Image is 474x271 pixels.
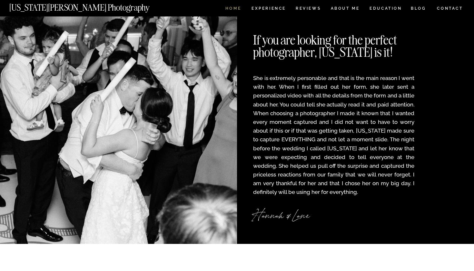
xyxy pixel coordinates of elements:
[253,74,414,184] p: She is extremely personable and that is the main reason I went with her. When I first filled out ...
[296,6,320,12] a: REVIEWS
[252,6,285,12] a: Experience
[224,6,242,12] a: HOME
[9,3,171,9] a: [US_STATE][PERSON_NAME] Photography
[369,6,403,12] a: EDUCATION
[331,6,360,12] a: ABOUT ME
[411,6,426,12] a: BLOG
[253,210,414,224] h3: Hannah & Lane
[253,34,411,66] h2: If you are looking for the perfect photographer, [US_STATE] is it!
[437,5,463,12] a: CONTACT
